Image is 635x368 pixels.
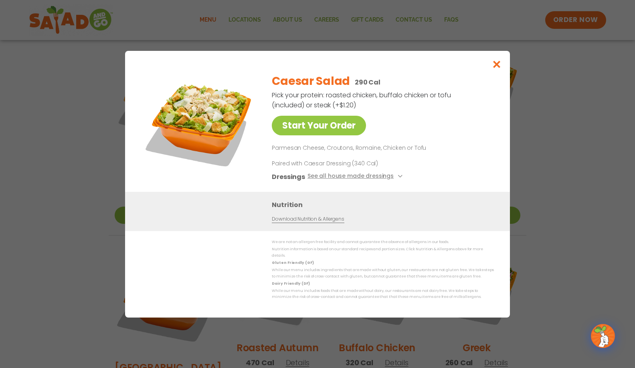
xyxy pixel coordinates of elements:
p: Parmesan Cheese, Croutons, Romaine, Chicken or Tofu [272,143,491,153]
h3: Dressings [272,171,305,181]
img: Featured product photo for Caesar Salad [143,67,255,179]
p: 290 Cal [355,77,380,87]
p: While our menu includes ingredients that are made without gluten, our restaurants are not gluten ... [272,267,494,280]
p: We are not an allergen free facility and cannot guarantee the absence of allergens in our foods. [272,239,494,245]
strong: Dairy Friendly (DF) [272,281,309,286]
p: Paired with Caesar Dressing (340 Cal) [272,159,420,167]
a: Download Nutrition & Allergens [272,215,344,223]
a: Start Your Order [272,116,366,135]
h2: Caesar Salad [272,73,350,90]
button: See all house made dressings [307,171,405,181]
h3: Nutrition [272,199,498,209]
strong: Gluten Friendly (GF) [272,260,313,265]
button: Close modal [484,51,510,78]
p: Pick your protein: roasted chicken, buffalo chicken or tofu (included) or steak (+$1.20) [272,90,452,110]
img: wpChatIcon [592,325,614,347]
p: Nutrition information is based on our standard recipes and portion sizes. Click Nutrition & Aller... [272,246,494,259]
p: While our menu includes foods that are made without dairy, our restaurants are not dairy free. We... [272,288,494,300]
